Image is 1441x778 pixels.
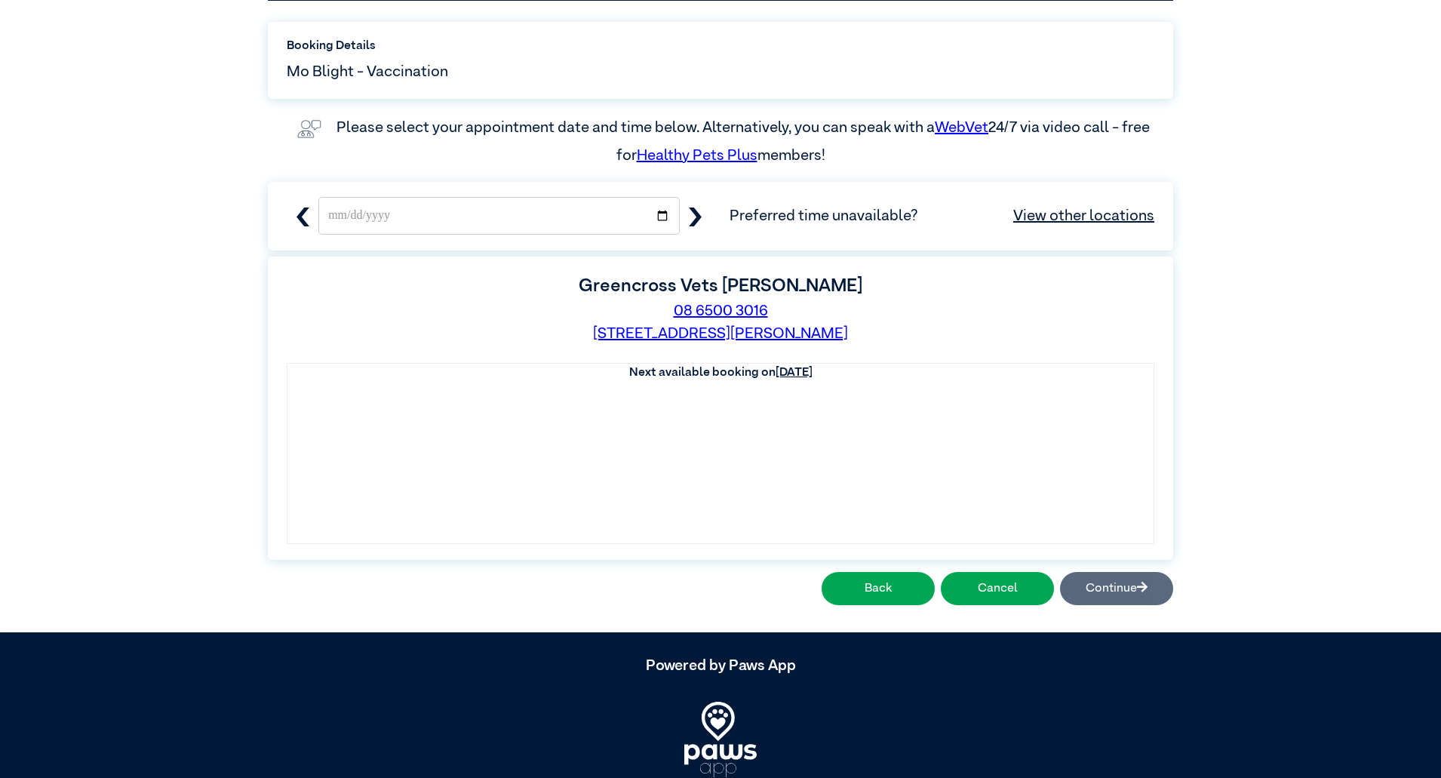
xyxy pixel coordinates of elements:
label: Greencross Vets [PERSON_NAME] [579,277,862,295]
span: Mo Blight - Vaccination [287,60,448,83]
img: vet [291,114,327,144]
a: WebVet [935,120,988,135]
img: PawsApp [684,702,757,777]
a: 08 6500 3016 [674,303,768,318]
h5: Powered by Paws App [268,657,1173,675]
a: View other locations [1013,204,1154,227]
button: Back [822,572,935,605]
button: Cancel [941,572,1054,605]
span: Preferred time unavailable? [730,204,1154,227]
label: Please select your appointment date and time below. Alternatively, you can speak with a 24/7 via ... [336,120,1153,162]
a: [STREET_ADDRESS][PERSON_NAME] [593,326,848,341]
a: Healthy Pets Plus [637,148,757,163]
th: Next available booking on [287,364,1154,382]
label: Booking Details [287,37,1154,55]
u: [DATE] [776,367,813,379]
